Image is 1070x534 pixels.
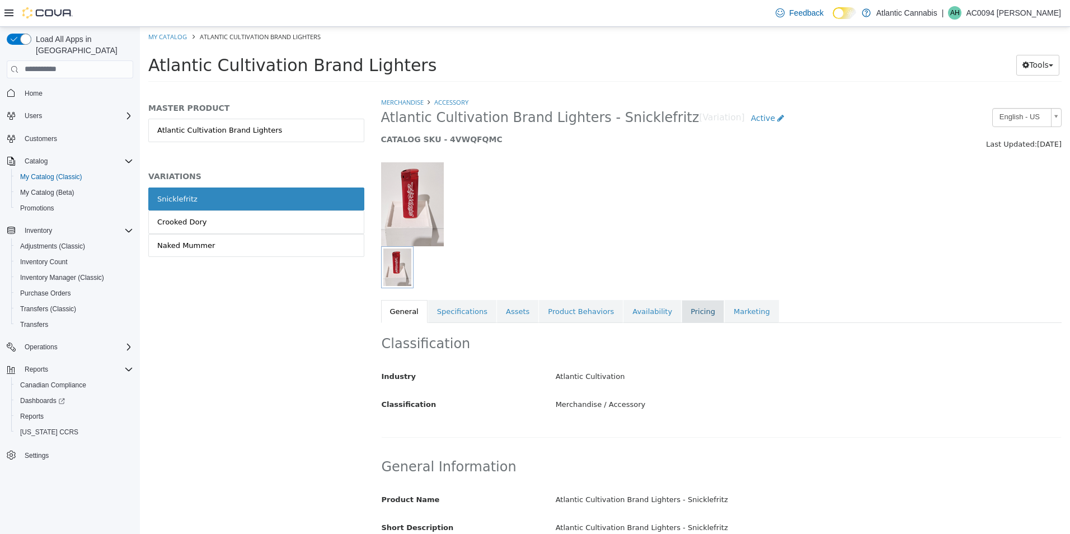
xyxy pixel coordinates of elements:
a: Assets [357,273,398,297]
button: Inventory [2,223,138,238]
nav: Complex example [7,81,133,493]
button: Settings [2,447,138,463]
span: Users [25,111,42,120]
button: Transfers (Classic) [11,301,138,317]
button: Operations [2,339,138,355]
span: Canadian Compliance [20,381,86,390]
a: General [241,273,288,297]
span: Reports [25,365,48,374]
span: Atlantic Cultivation Brand Lighters [60,6,181,14]
button: Users [20,109,46,123]
span: Canadian Compliance [16,378,133,392]
img: Cova [22,7,73,18]
span: Settings [20,448,133,462]
span: Atlantic Cultivation Brand Lighters [8,29,297,48]
span: Transfers [20,320,48,329]
a: Purchase Orders [16,287,76,300]
button: [US_STATE] CCRS [11,424,138,440]
span: Users [20,109,133,123]
span: Inventory Manager (Classic) [16,271,133,284]
a: Settings [20,449,53,462]
span: Transfers (Classic) [16,302,133,316]
span: Home [20,86,133,100]
button: Adjustments (Classic) [11,238,138,254]
span: Operations [25,343,58,352]
span: Operations [20,340,133,354]
p: AC0094 [PERSON_NAME] [966,6,1061,20]
a: Inventory Manager (Classic) [16,271,109,284]
span: Short Description [242,496,314,505]
p: Atlantic Cannabis [876,6,937,20]
span: Industry [242,345,276,354]
span: Catalog [25,157,48,166]
h5: CATALOG SKU - 4VWQFQMC [241,107,748,118]
h2: General Information [242,432,922,449]
span: Inventory Manager (Classic) [20,273,104,282]
span: Reports [16,410,133,423]
span: Inventory Count [16,255,133,269]
span: Purchase Orders [16,287,133,300]
span: Active [611,87,635,96]
span: Customers [25,134,57,143]
span: My Catalog (Beta) [20,188,74,197]
span: Inventory [25,226,52,235]
a: My Catalog (Beta) [16,186,79,199]
button: Canadian Compliance [11,377,138,393]
div: Naked Mummer [17,213,75,224]
a: Availability [484,273,541,297]
div: Atlantic Cultivation Brand Lighters - Snicklefritz [407,491,930,511]
span: Customers [20,132,133,146]
a: Canadian Compliance [16,378,91,392]
input: Dark Mode [833,7,856,19]
button: Inventory Count [11,254,138,270]
a: Reports [16,410,48,423]
button: Operations [20,340,62,354]
h2: Classification [242,308,922,326]
a: Specifications [288,273,356,297]
a: Adjustments (Classic) [16,240,90,253]
button: Promotions [11,200,138,216]
span: Feedback [789,7,823,18]
a: English - US [852,81,922,100]
p: | [942,6,944,20]
button: Users [2,108,138,124]
span: English - US [853,82,907,99]
span: Adjustments (Classic) [16,240,133,253]
span: Dashboards [20,396,65,405]
span: My Catalog (Classic) [20,172,82,181]
button: Catalog [20,154,52,168]
span: Settings [25,451,49,460]
a: Dashboards [11,393,138,409]
button: Customers [2,130,138,147]
a: Atlantic Cultivation Brand Lighters [8,92,224,115]
span: Promotions [16,202,133,215]
a: Feedback [771,2,828,24]
span: Washington CCRS [16,425,133,439]
span: Transfers (Classic) [20,305,76,313]
div: Merchandise / Accessory [407,368,930,388]
div: Atlantic Cultivation Brand Lighters - Snicklefritz [407,463,930,483]
span: Home [25,89,43,98]
button: Reports [2,362,138,377]
a: Merchandise [241,71,284,79]
span: Promotions [20,204,54,213]
span: Dashboards [16,394,133,407]
h5: VARIATIONS [8,144,224,154]
button: Inventory Manager (Classic) [11,270,138,285]
button: Reports [11,409,138,424]
a: Customers [20,132,62,146]
a: My Catalog [8,6,47,14]
a: Marketing [585,273,639,297]
a: Transfers (Classic) [16,302,81,316]
button: Tools [876,28,919,49]
span: Inventory Count [20,257,68,266]
span: My Catalog (Classic) [16,170,133,184]
button: My Catalog (Classic) [11,169,138,185]
span: Atlantic Cultivation Brand Lighters - Snicklefritz [241,82,560,100]
button: Purchase Orders [11,285,138,301]
a: Dashboards [16,394,69,407]
a: Product Behaviors [399,273,483,297]
span: Product Name [242,469,300,477]
span: AH [950,6,960,20]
